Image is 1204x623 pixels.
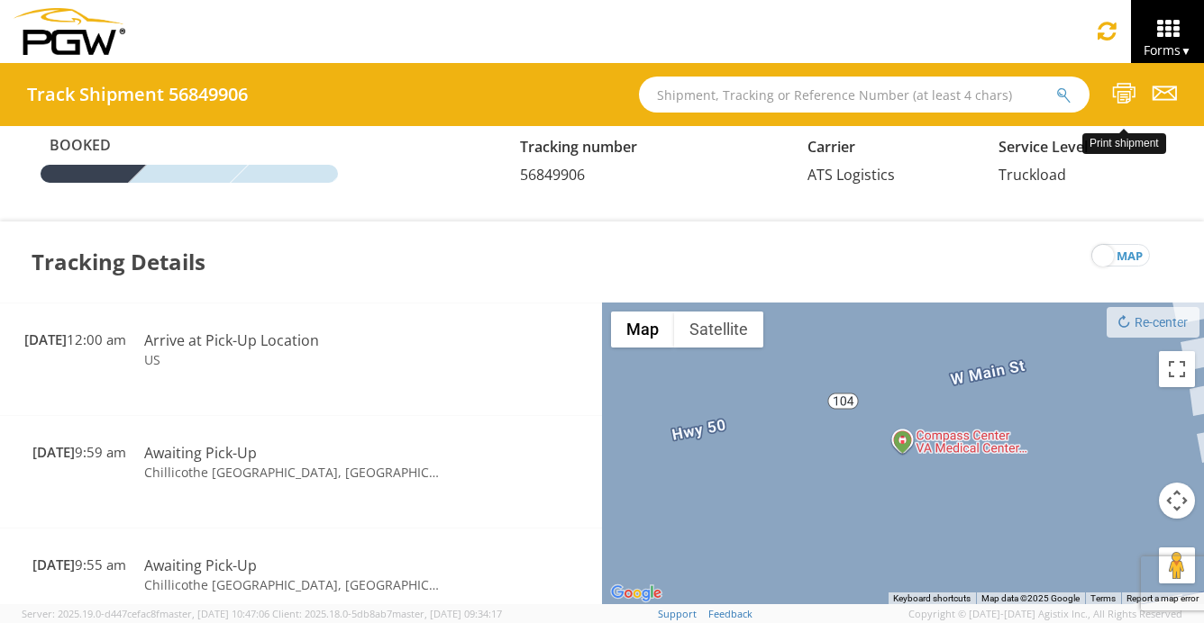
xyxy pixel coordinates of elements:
span: master, [DATE] 10:47:06 [160,607,269,620]
span: 56849906 [520,165,585,185]
a: Terms [1090,593,1116,603]
a: Report a map error [1126,593,1199,603]
a: Support [658,607,697,620]
button: Drag Pegman onto the map to open Street View [1159,547,1195,583]
span: Map data ©2025 Google [981,593,1080,603]
button: Re-center [1107,307,1199,338]
span: 12:00 am [24,330,126,348]
span: [DATE] [32,443,75,461]
h4: Track Shipment 56849906 [27,85,248,104]
span: Awaiting Pick-Up [144,443,257,463]
span: ATS Logistics [807,165,895,185]
span: Forms [1144,41,1191,59]
span: Copyright © [DATE]-[DATE] Agistix Inc., All Rights Reserved [908,607,1182,621]
input: Shipment, Tracking or Reference Number (at least 4 chars) [639,77,1090,113]
a: Feedback [708,607,752,620]
div: Print shipment [1082,133,1166,154]
img: Google [607,582,666,605]
span: master, [DATE] 09:34:17 [392,607,502,620]
span: ▼ [1181,43,1191,59]
h5: Tracking number [520,140,780,156]
button: Keyboard shortcuts [893,592,971,605]
button: Show satellite imagery [674,311,763,348]
button: Show street map [611,311,674,348]
button: Map camera controls [1159,483,1195,519]
h5: Carrier [807,140,972,156]
td: US [135,351,451,369]
span: [DATE] [24,330,67,348]
span: Server: 2025.19.0-d447cefac8f [22,607,269,620]
h3: Tracking Details [32,221,205,302]
button: Toggle fullscreen view [1159,351,1195,387]
span: 9:59 am [32,443,126,461]
span: [DATE] [32,555,75,573]
td: Chillicothe [GEOGRAPHIC_DATA], [GEOGRAPHIC_DATA] [135,576,451,594]
img: pgw-form-logo-1aaa8060b1cc70fad034.png [14,8,125,55]
span: Booked [41,135,140,156]
a: Open this area in Google Maps (opens a new window) [607,582,666,605]
span: Truckload [999,165,1066,185]
td: Chillicothe [GEOGRAPHIC_DATA], [GEOGRAPHIC_DATA] [135,464,451,482]
span: 9:55 am [32,555,126,573]
span: Arrive at Pick-Up Location [144,330,319,350]
span: map [1117,245,1143,267]
span: Client: 2025.18.0-5db8ab7 [272,607,502,620]
span: Awaiting Pick-Up [144,555,257,575]
h5: Service Level [999,140,1163,156]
